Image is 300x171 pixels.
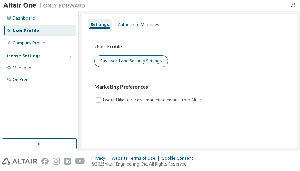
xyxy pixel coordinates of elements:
[112,156,162,161] div: Website Terms of Use
[94,43,284,50] h3: User Profile
[13,15,35,21] div: Dashboard
[13,65,31,71] div: Managed
[13,28,39,33] div: User Profile
[13,77,30,82] div: On Prem
[162,156,197,161] div: Cookie Consent
[2,158,37,165] img: altair_logo.svg
[53,158,60,165] img: instagram.svg
[91,22,109,27] div: Settings
[118,22,159,27] div: Authorized Machines
[91,161,197,167] p: © 2025 Altair Engineering, Inc. All Rights Reserved.
[75,158,85,165] img: youtube.svg
[94,55,168,67] button: Password and Security Settings
[3,2,89,9] img: Altair One
[64,158,71,165] img: linkedin.svg
[13,40,45,46] div: Company Profile
[91,156,112,161] div: Privacy
[4,53,41,59] div: License Settings
[41,158,49,165] img: facebook.svg
[103,96,203,104] label: I would like to receive marketing emails from Altair
[94,83,284,90] h3: Marketing Preferences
